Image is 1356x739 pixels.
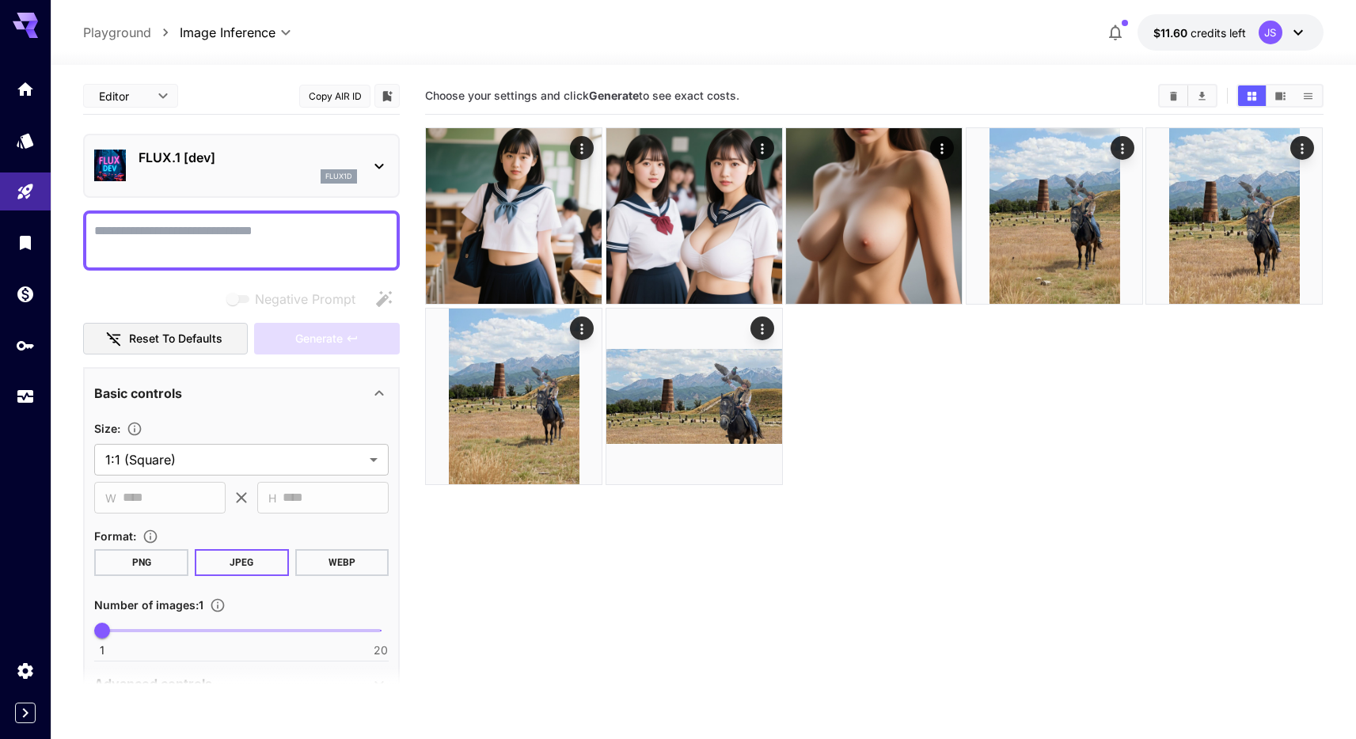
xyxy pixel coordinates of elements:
div: Models [16,131,35,150]
span: Choose your settings and click to see exact costs. [425,89,739,102]
button: Expand sidebar [15,703,36,723]
div: Playground [16,182,35,202]
div: API Keys [16,335,35,355]
span: Format : [94,529,136,543]
span: Number of images : 1 [94,598,203,612]
div: Show images in grid viewShow images in video viewShow images in list view [1236,84,1324,108]
div: Actions [750,316,774,340]
div: FLUX.1 [dev]flux1d [94,142,389,190]
div: Home [16,79,35,99]
button: Clear Images [1160,85,1187,106]
p: FLUX.1 [dev] [139,148,357,167]
div: Actions [1291,136,1315,160]
span: Negative Prompt [255,290,355,309]
div: Library [16,233,35,252]
a: Playground [83,23,151,42]
span: H [268,489,276,507]
div: Wallet [16,284,35,304]
button: Show images in list view [1294,85,1322,106]
button: Copy AIR ID [299,85,370,108]
span: Size : [94,422,120,435]
span: credits left [1191,26,1246,40]
button: Specify how many images to generate in a single request. Each image generation will be charged se... [203,597,232,613]
div: $11.60489 [1153,25,1246,41]
button: JPEG [195,549,289,576]
div: Basic controls [94,374,389,412]
img: 2Q== [426,128,602,304]
nav: breadcrumb [83,23,180,42]
img: 2Q== [606,128,782,304]
span: 1 [100,642,104,658]
span: Editor [99,88,148,104]
div: Settings [16,661,35,680]
div: Actions [931,136,955,160]
img: 9k= [1146,128,1322,304]
span: $11.60 [1153,26,1191,40]
button: WEBP [295,549,389,576]
span: 1:1 (Square) [105,450,363,469]
div: Clear ImagesDownload All [1158,84,1217,108]
span: Image Inference [180,23,275,42]
p: Basic controls [94,384,182,403]
div: Actions [1111,136,1134,160]
div: Usage [16,387,35,407]
button: Download All [1188,85,1216,106]
img: 9k= [967,128,1142,304]
button: Reset to defaults [83,323,248,355]
button: Choose the file format for the output image. [136,529,165,544]
img: Z [426,309,602,484]
div: Actions [571,316,594,340]
img: 9k= [786,128,962,304]
span: W [105,489,116,507]
button: Show images in grid view [1238,85,1266,106]
span: Negative prompts are not compatible with the selected model. [223,289,368,309]
button: Add to library [380,86,394,105]
button: Show images in video view [1267,85,1294,106]
b: Generate [589,89,639,102]
button: Adjust the dimensions of the generated image by specifying its width and height in pixels, or sel... [120,421,149,437]
span: 20 [374,642,388,658]
img: 9k= [606,309,782,484]
div: Advanced controls [94,665,389,703]
button: PNG [94,549,188,576]
p: flux1d [325,171,352,182]
div: Actions [571,136,594,160]
button: $11.60489JS [1138,14,1324,51]
div: Actions [750,136,774,160]
div: JS [1259,21,1282,44]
